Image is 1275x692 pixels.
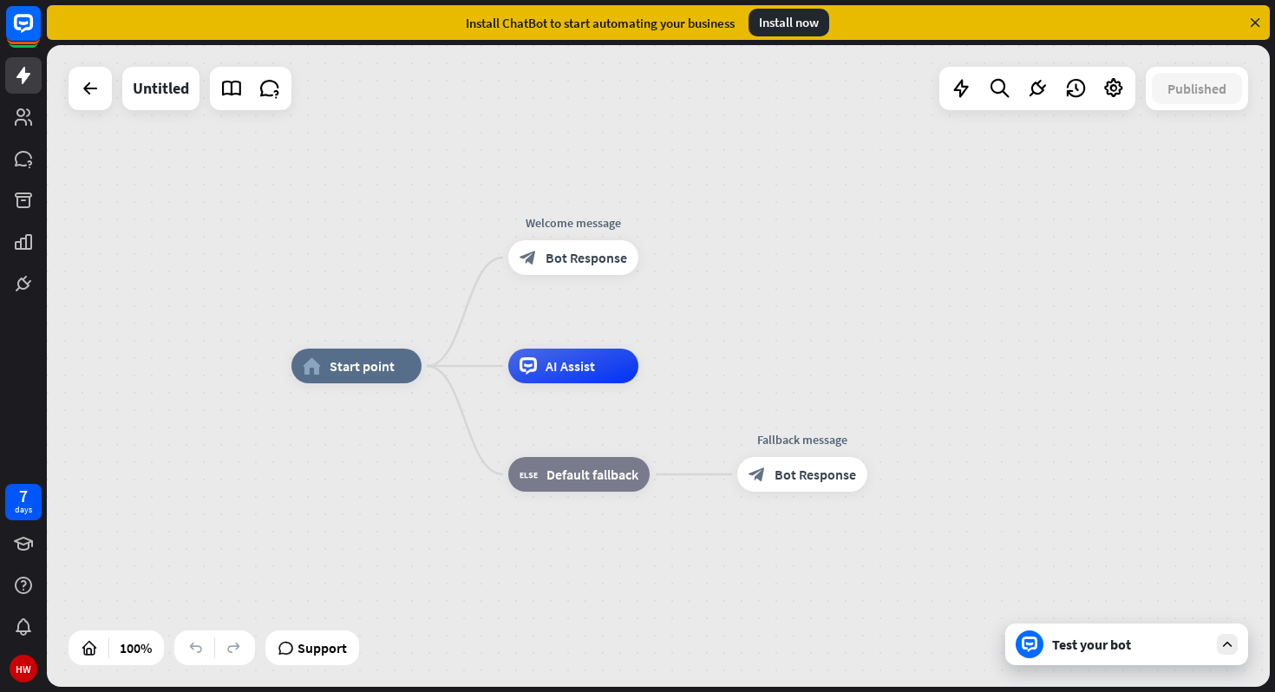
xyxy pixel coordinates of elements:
[14,7,66,59] button: Open LiveChat chat widget
[330,357,395,375] span: Start point
[10,655,37,682] div: HW
[546,466,638,483] span: Default fallback
[297,634,347,662] span: Support
[15,504,32,516] div: days
[19,488,28,504] div: 7
[520,249,537,266] i: block_bot_response
[303,357,321,375] i: home_2
[749,466,766,483] i: block_bot_response
[775,466,856,483] span: Bot Response
[546,249,627,266] span: Bot Response
[466,15,735,31] div: Install ChatBot to start automating your business
[1152,73,1242,104] button: Published
[5,484,42,520] a: 7 days
[520,466,538,483] i: block_fallback
[1052,636,1208,653] div: Test your bot
[133,67,189,110] div: Untitled
[749,9,829,36] div: Install now
[546,357,595,375] span: AI Assist
[114,634,157,662] div: 100%
[495,214,651,232] div: Welcome message
[724,431,880,448] div: Fallback message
